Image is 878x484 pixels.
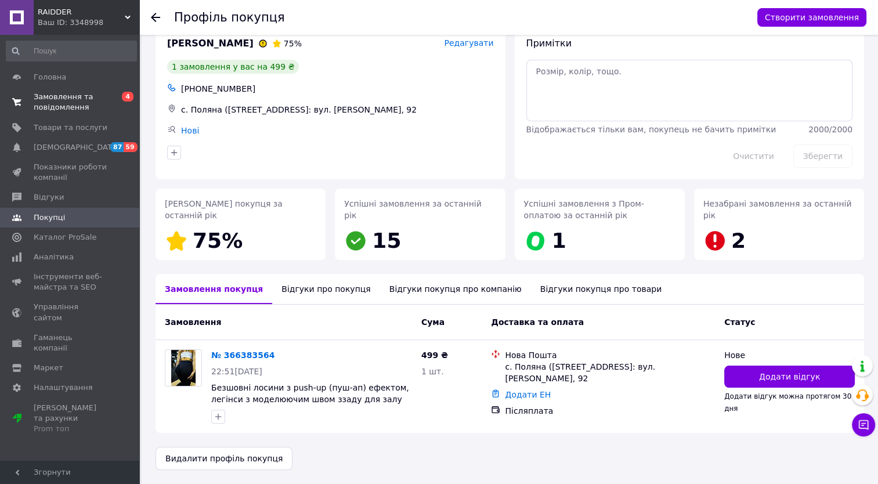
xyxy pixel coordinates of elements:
[151,12,160,23] div: Повернутися назад
[344,199,481,220] span: Успішні замовлення за останній рік
[444,38,493,48] span: Редагувати
[34,122,107,133] span: Товари та послуги
[34,424,107,434] div: Prom топ
[211,351,274,360] a: № 366383564
[179,102,496,118] div: с. Поляна ([STREET_ADDRESS]: вул. [PERSON_NAME], 92
[34,212,65,223] span: Покупці
[165,199,283,220] span: [PERSON_NAME] покупця за останній рік
[34,333,107,353] span: Гаманець компанії
[724,349,855,361] div: Нове
[421,317,445,327] span: Cума
[34,142,120,153] span: [DEMOGRAPHIC_DATA]
[34,252,74,262] span: Аналітика
[34,403,107,435] span: [PERSON_NAME] та рахунки
[167,37,254,50] span: [PERSON_NAME]
[505,361,715,384] div: с. Поляна ([STREET_ADDRESS]: вул. [PERSON_NAME], 92
[808,125,852,134] span: 2000 / 2000
[724,366,855,388] button: Додати відгук
[421,367,444,376] span: 1 шт.
[165,349,202,387] a: Фото товару
[167,60,299,74] div: 1 замовлення у вас на 499 ₴
[34,302,107,323] span: Управління сайтом
[526,125,776,134] span: Відображається тільки вам, покупець не бачить примітки
[34,232,96,243] span: Каталог ProSale
[731,229,746,252] span: 2
[505,349,715,361] div: Нова Пошта
[505,390,551,399] a: Додати ЕН
[38,7,125,17] span: RAIDDER
[124,142,137,152] span: 59
[34,92,107,113] span: Замовлення та повідомлення
[552,229,566,252] span: 1
[6,41,137,62] input: Пошук
[421,351,448,360] span: 499 ₴
[110,142,124,152] span: 87
[724,317,755,327] span: Статус
[34,162,107,183] span: Показники роботи компанії
[34,382,93,393] span: Налаштування
[193,229,243,252] span: 75%
[372,229,401,252] span: 15
[156,274,272,304] div: Замовлення покупця
[211,383,409,416] a: Безшовні лосини з push-up (пуш-ап) ефектом, легінси з моделюючим швом ззаду для залу чорні
[491,317,584,327] span: Доставка та оплата
[156,447,292,470] button: Видалити профіль покупця
[34,272,107,292] span: Інструменти веб-майстра та SEO
[165,317,221,327] span: Замовлення
[703,199,852,220] span: Незабрані замовлення за останній рік
[724,392,851,412] span: Додати відгук можна протягом 30 дня
[505,405,715,417] div: Післяплата
[524,199,644,220] span: Успішні замовлення з Пром-оплатою за останній рік
[526,38,572,49] span: Примітки
[122,92,133,102] span: 4
[757,8,866,27] button: Створити замовлення
[531,274,671,304] div: Відгуки покупця про товари
[759,371,820,382] span: Додати відгук
[211,367,262,376] span: 22:51[DATE]
[284,39,302,48] span: 75%
[181,126,199,135] a: Нові
[174,10,285,24] h1: Профіль покупця
[34,72,66,82] span: Головна
[179,81,496,97] div: [PHONE_NUMBER]
[171,350,195,386] img: Фото товару
[34,192,64,203] span: Відгуки
[852,413,875,436] button: Чат з покупцем
[272,274,380,304] div: Відгуки про покупця
[380,274,531,304] div: Відгуки покупця про компанію
[34,363,63,373] span: Маркет
[38,17,139,28] div: Ваш ID: 3348998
